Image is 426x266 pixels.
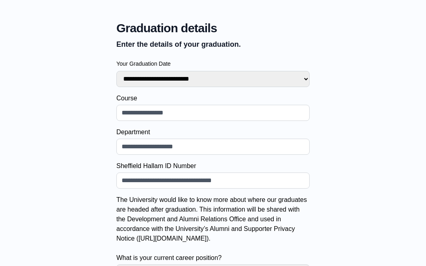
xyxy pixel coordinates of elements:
[116,127,310,137] label: Department
[116,21,310,35] span: Graduation details
[116,161,310,171] label: Sheffield Hallam ID Number
[116,39,310,50] p: Enter the details of your graduation.
[116,60,310,68] label: Your Graduation Date
[116,94,310,103] label: Course
[116,195,310,263] label: The University would like to know more about where our graduates are headed after graduation. Thi...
